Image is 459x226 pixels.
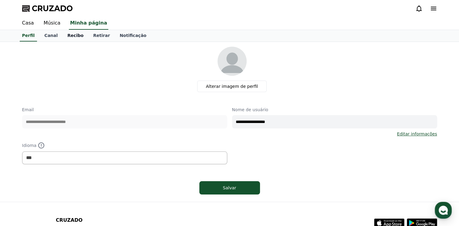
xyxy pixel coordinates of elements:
[78,176,116,191] a: Settings
[17,17,39,30] a: Casa
[20,30,37,42] a: Perfil
[197,81,267,92] label: Alterar imagem de perfil
[115,30,151,42] a: Notificação
[232,107,437,113] p: Nome de usuário
[15,185,26,190] span: Home
[32,4,73,13] span: CRUZADO
[44,33,58,38] font: Canal
[56,217,156,224] p: CRUZADO
[199,181,260,194] button: Salvar
[67,33,83,38] font: Recibo
[2,176,40,191] a: Home
[22,142,37,148] font: Idioma
[218,47,247,76] img: profile_image
[120,33,146,38] font: Notificação
[223,185,236,190] font: Salvar
[397,131,437,137] a: Editar informações
[39,17,65,30] a: Música
[90,185,105,190] span: Settings
[22,107,227,113] p: Email
[62,30,88,42] a: Recibo
[22,33,35,38] font: Perfil
[93,33,110,38] font: Retirar
[50,185,68,190] span: Messages
[22,4,73,13] a: CRUZADO
[39,30,62,42] a: Canal
[40,176,78,191] a: Messages
[69,17,108,30] a: Minha página
[88,30,115,42] a: Retirar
